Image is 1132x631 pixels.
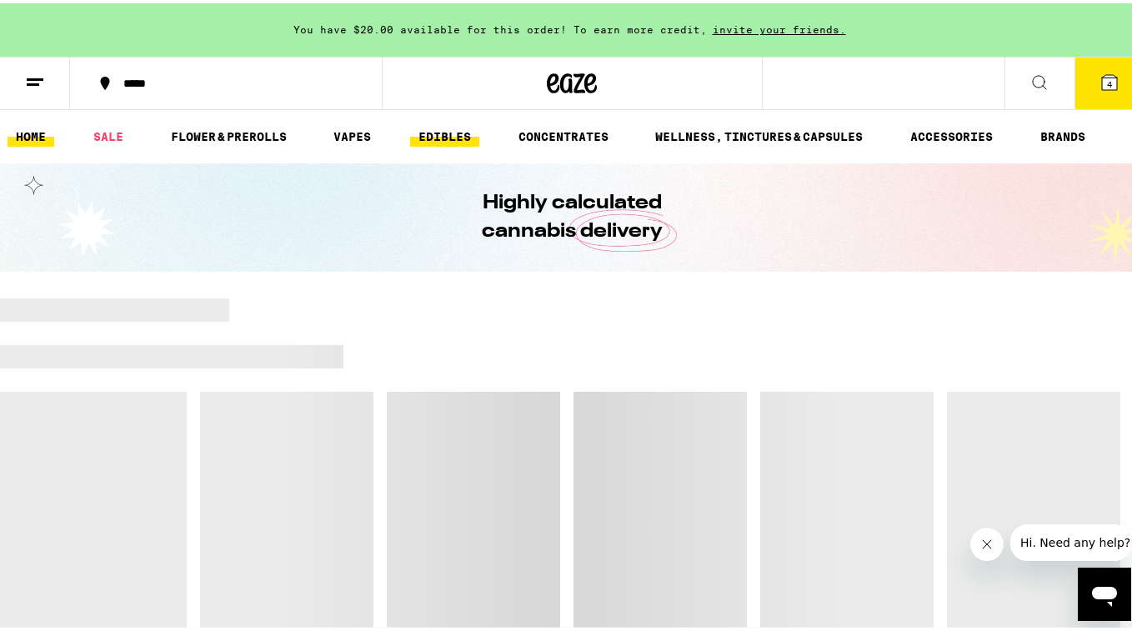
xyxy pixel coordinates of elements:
[1032,123,1094,143] a: BRANDS
[1010,521,1131,558] iframe: Message from company
[707,21,852,32] span: invite your friends.
[410,123,479,143] a: EDIBLES
[325,123,379,143] a: VAPES
[85,123,132,143] a: SALE
[902,123,1001,143] a: ACCESSORIES
[1078,564,1131,618] iframe: Button to launch messaging window
[8,123,54,143] a: HOME
[647,123,871,143] a: WELLNESS, TINCTURES & CAPSULES
[293,21,707,32] span: You have $20.00 available for this order! To earn more credit,
[510,123,617,143] a: CONCENTRATES
[435,186,710,243] h1: Highly calculated cannabis delivery
[1107,76,1112,86] span: 4
[970,524,1004,558] iframe: Close message
[163,123,295,143] a: FLOWER & PREROLLS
